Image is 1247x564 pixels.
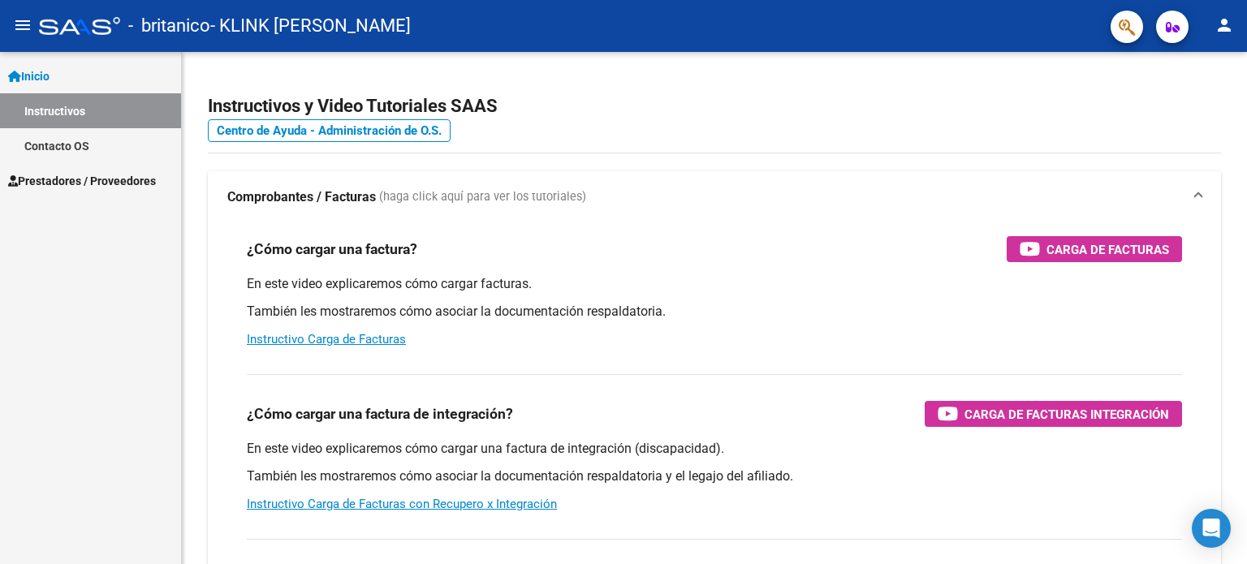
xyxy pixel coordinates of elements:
a: Instructivo Carga de Facturas [247,332,406,347]
p: En este video explicaremos cómo cargar facturas. [247,275,1182,293]
h3: ¿Cómo cargar una factura? [247,238,417,260]
h3: ¿Cómo cargar una factura de integración? [247,403,513,425]
div: Open Intercom Messenger [1192,509,1231,548]
span: Inicio [8,67,50,85]
span: Carga de Facturas [1046,239,1169,260]
h2: Instructivos y Video Tutoriales SAAS [208,91,1221,122]
p: También les mostraremos cómo asociar la documentación respaldatoria. [247,303,1182,321]
strong: Comprobantes / Facturas [227,188,376,206]
p: También les mostraremos cómo asociar la documentación respaldatoria y el legajo del afiliado. [247,467,1182,485]
button: Carga de Facturas Integración [925,401,1182,427]
span: (haga click aquí para ver los tutoriales) [379,188,586,206]
mat-expansion-panel-header: Comprobantes / Facturas (haga click aquí para ver los tutoriales) [208,171,1221,223]
mat-icon: person [1215,15,1234,35]
span: - KLINK [PERSON_NAME] [210,8,411,44]
button: Carga de Facturas [1007,236,1182,262]
mat-icon: menu [13,15,32,35]
span: - britanico [128,8,210,44]
span: Prestadores / Proveedores [8,172,156,190]
a: Instructivo Carga de Facturas con Recupero x Integración [247,497,557,511]
span: Carga de Facturas Integración [964,404,1169,424]
p: En este video explicaremos cómo cargar una factura de integración (discapacidad). [247,440,1182,458]
a: Centro de Ayuda - Administración de O.S. [208,119,451,142]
